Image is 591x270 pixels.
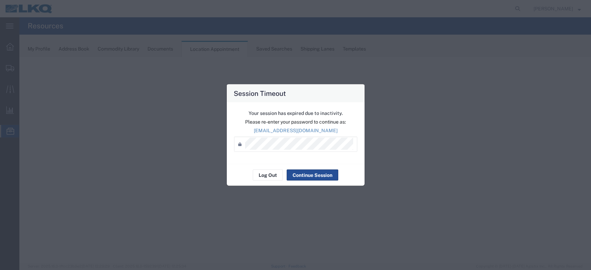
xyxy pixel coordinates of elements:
button: Continue Session [287,170,338,181]
h4: Session Timeout [234,88,286,98]
p: [EMAIL_ADDRESS][DOMAIN_NAME] [234,127,357,134]
p: Please re-enter your password to continue as: [234,118,357,126]
p: Your session has expired due to inactivity. [234,110,357,117]
button: Log Out [253,170,283,181]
